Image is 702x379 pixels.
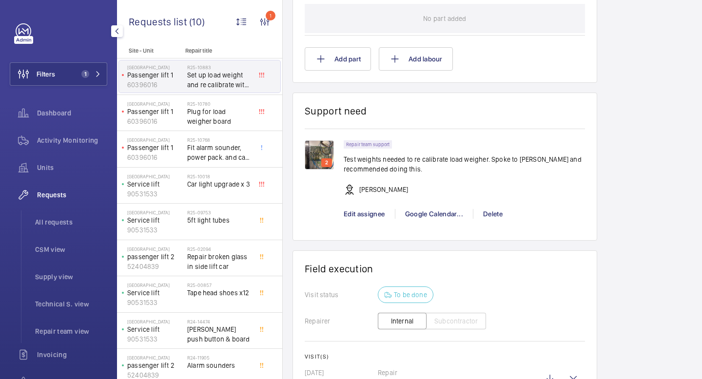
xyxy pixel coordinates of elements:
span: Tape head shoes x12 [187,288,252,298]
button: Filters1 [10,62,107,86]
span: All requests [35,217,107,227]
p: [GEOGRAPHIC_DATA] [127,64,183,70]
span: [PERSON_NAME] push button & board [187,324,252,344]
h2: R25-09753 [187,209,252,215]
span: Dashboard [37,108,107,118]
span: Plug for load weigher board [187,107,252,126]
button: Internal [378,313,427,329]
h1: Support need [305,105,367,117]
span: Supply view [35,272,107,282]
img: 1755088282448-5ca66475-806d-4d25-9037-e0eebbadb14e [305,140,334,170]
h2: R25-10780 [187,101,252,107]
p: Passenger lift 1 [127,143,183,152]
h1: Field execution [305,263,585,275]
div: Google Calendar... [395,209,473,219]
p: [PERSON_NAME] [359,185,408,194]
p: 60396016 [127,152,183,162]
span: Requests [37,190,107,200]
p: Repair [378,368,538,378]
p: passenger lift 2 [127,252,183,262]
p: [GEOGRAPHIC_DATA] [127,173,183,179]
span: Activity Monitoring [37,135,107,145]
h2: R25-02094 [187,246,252,252]
p: [GEOGRAPHIC_DATA] [127,355,183,360]
div: Delete [473,209,512,219]
p: Service lift [127,179,183,189]
span: Filters [37,69,55,79]
p: [GEOGRAPHIC_DATA] [127,101,183,107]
h2: R24-11905 [187,355,252,360]
p: 52404839 [127,262,183,271]
p: passenger lift 2 [127,360,183,370]
p: Service lift [127,215,183,225]
h2: R25-10883 [187,64,252,70]
span: 1 [81,70,89,78]
span: Technical S. view [35,299,107,309]
h2: R25-10018 [187,173,252,179]
p: Repair team support [346,143,390,146]
p: 60396016 [127,116,183,126]
span: Repair broken glass in side lift car [187,252,252,271]
span: Fit alarm sounder, power pack. and cat 6 cable [187,143,252,162]
h2: R25-00857 [187,282,252,288]
span: CSM view [35,245,107,254]
p: Service lift [127,324,183,334]
span: Set up load weight and re calibrate with test weights [187,70,252,90]
button: Add labour [379,47,453,71]
p: To be done [394,290,427,300]
p: 60396016 [127,80,183,90]
p: 90531533 [127,334,183,344]
span: Alarm sounders [187,360,252,370]
button: Add part [305,47,371,71]
p: Test weights needed to re calibrate load weigher. Spoke to [PERSON_NAME] and recommended doing this. [344,154,585,174]
span: Edit assignee [344,210,385,218]
p: Repair title [185,47,250,54]
span: Invoicing [37,350,107,360]
p: No part added [423,4,466,33]
p: [GEOGRAPHIC_DATA] [127,137,183,143]
h2: R24-14474 [187,319,252,324]
p: Service lift [127,288,183,298]
p: 90531533 [127,298,183,307]
p: Passenger lift 1 [127,70,183,80]
button: Subcontractor [426,313,486,329]
p: 90531533 [127,225,183,235]
span: Units [37,163,107,172]
p: Passenger lift 1 [127,107,183,116]
span: Requests list [129,16,189,28]
span: 5ft light tubes [187,215,252,225]
h2: Visit(s) [305,353,585,360]
span: Repair team view [35,326,107,336]
p: 2 [323,158,330,167]
p: [GEOGRAPHIC_DATA] [127,319,183,324]
p: Site - Unit [117,47,181,54]
p: [GEOGRAPHIC_DATA] [127,209,183,215]
h2: R25-10768 [187,137,252,143]
p: [GEOGRAPHIC_DATA] [127,246,183,252]
span: Car light upgrade x 3 [187,179,252,189]
p: [DATE] [305,368,378,378]
p: 90531533 [127,189,183,199]
p: [GEOGRAPHIC_DATA] [127,282,183,288]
